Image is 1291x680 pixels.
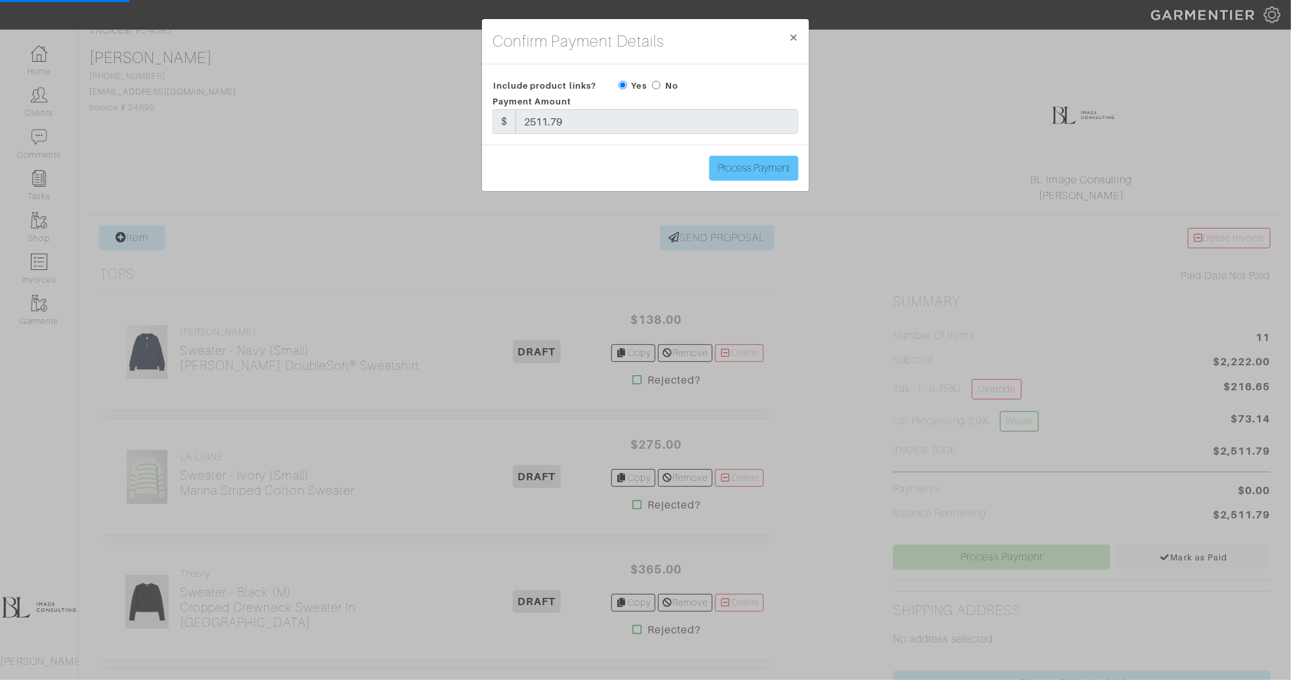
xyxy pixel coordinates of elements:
[665,79,678,92] label: No
[493,76,596,95] span: Include product links?
[492,109,516,134] div: $
[632,79,647,92] label: Yes
[492,97,572,106] span: Payment Amount
[789,28,799,46] span: ×
[709,156,799,181] input: Process Payment
[492,30,664,53] h4: Confirm Payment Details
